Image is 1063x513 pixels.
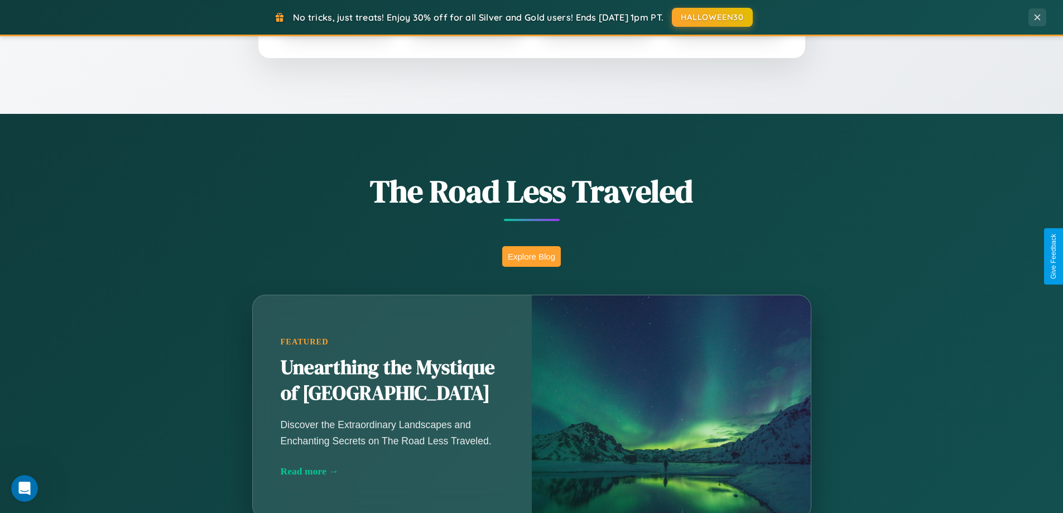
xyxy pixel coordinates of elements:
span: No tricks, just treats! Enjoy 30% off for all Silver and Gold users! Ends [DATE] 1pm PT. [293,12,663,23]
div: Give Feedback [1050,234,1057,279]
p: Discover the Extraordinary Landscapes and Enchanting Secrets on The Road Less Traveled. [281,417,504,448]
div: Featured [281,337,504,347]
iframe: Intercom live chat [11,475,38,502]
div: Read more → [281,466,504,477]
button: HALLOWEEN30 [672,8,753,27]
h2: Unearthing the Mystique of [GEOGRAPHIC_DATA] [281,355,504,406]
button: Explore Blog [502,246,561,267]
h1: The Road Less Traveled [197,170,867,213]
